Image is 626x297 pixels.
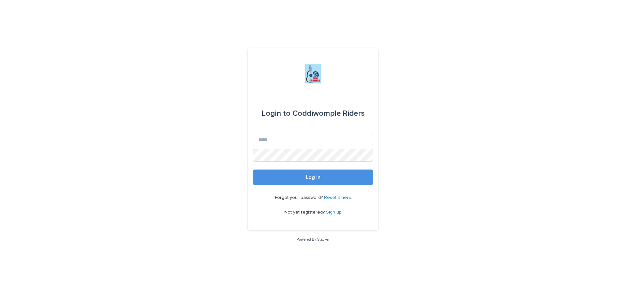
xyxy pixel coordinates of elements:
button: Log in [253,170,373,185]
div: Coddiwomple Riders [261,104,365,123]
span: Forgot your password? [275,195,324,200]
a: Powered By Stacker [296,237,329,241]
span: Login to [261,110,291,117]
a: Sign up [326,210,342,215]
span: Not yet registered? [284,210,326,215]
a: Reset it here [324,195,351,200]
img: jxsLJbdS1eYBI7rVAS4p [305,64,321,83]
span: Log in [306,175,320,180]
